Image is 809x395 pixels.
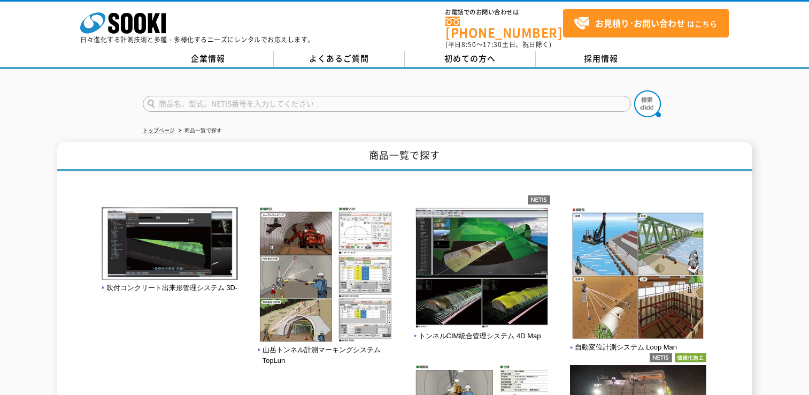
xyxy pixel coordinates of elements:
p: 日々進化する計測技術と多種・多様化するニーズにレンタルでお応えします。 [80,36,314,43]
h1: 商品一覧で探す [57,142,752,171]
a: お見積り･お問い合わせはこちら [563,9,729,37]
span: (平日 ～ 土日、祝日除く) [445,40,551,49]
img: トンネルCIM統合管理システム 4D Map [414,207,550,331]
span: 吹付コンクリート出来形管理システム 3D- [102,283,238,294]
a: トップページ [143,127,175,133]
a: 初めての方へ [405,51,536,67]
img: 情報化施工 [675,353,706,362]
a: 企業情報 [143,51,274,67]
img: 山岳トンネル計測マーキングシステム TopLun [258,207,394,345]
span: お電話でのお問い合わせは [445,9,563,16]
a: 吹付コンクリート出来形管理システム 3D- [102,272,238,292]
span: 8:50 [461,40,476,49]
span: 初めての方へ [444,52,496,64]
span: 17:30 [483,40,502,49]
a: 山岳トンネル計測マーキングシステム TopLun [258,335,394,365]
span: トンネルCIM統合管理システム 4D Map [414,331,541,342]
a: 採用情報 [536,51,667,67]
strong: お見積り･お問い合わせ [595,17,685,29]
span: 自動変位計測システム Loop Man [570,342,677,353]
a: [PHONE_NUMBER] [445,17,563,39]
img: netis [528,195,550,204]
img: 自動変位計測システム Loop Man [570,207,706,343]
img: 吹付コンクリート出来形管理システム 3D- [102,207,238,283]
li: 商品一覧で探す [176,125,222,136]
input: 商品名、型式、NETIS番号を入力してください [143,96,631,112]
span: はこちら [574,16,717,32]
a: トンネルCIM統合管理システム 4D Map [414,321,550,340]
a: 自動変位計測システム Loop Man [570,332,706,352]
img: netis [650,353,672,362]
span: 山岳トンネル計測マーキングシステム TopLun [258,345,394,367]
a: よくあるご質問 [274,51,405,67]
img: btn_search.png [634,90,661,117]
